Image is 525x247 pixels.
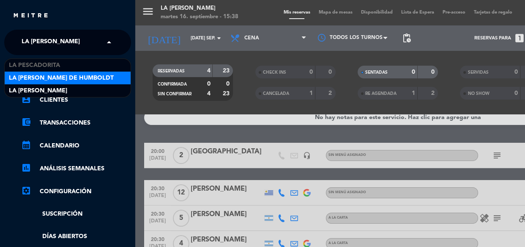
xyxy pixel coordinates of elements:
a: assessmentANÁLISIS SEMANALES [21,164,131,174]
a: account_boxClientes [21,95,131,105]
a: calendar_monthCalendario [21,141,131,151]
i: assessment [21,163,31,173]
a: Días abiertos [21,232,131,241]
img: MEITRE [13,13,49,19]
i: calendar_month [21,140,31,150]
a: account_balance_walletTransacciones [21,118,131,128]
i: account_balance_wallet [21,117,31,127]
i: account_box [21,94,31,104]
i: settings_applications [21,186,31,196]
span: La [PERSON_NAME] [9,86,67,96]
span: La [PERSON_NAME] [22,33,80,51]
span: La [PERSON_NAME] de Humboldt [9,73,114,83]
a: Suscripción [21,209,131,219]
a: Configuración [21,186,131,197]
span: La Pescadorita [9,61,60,70]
